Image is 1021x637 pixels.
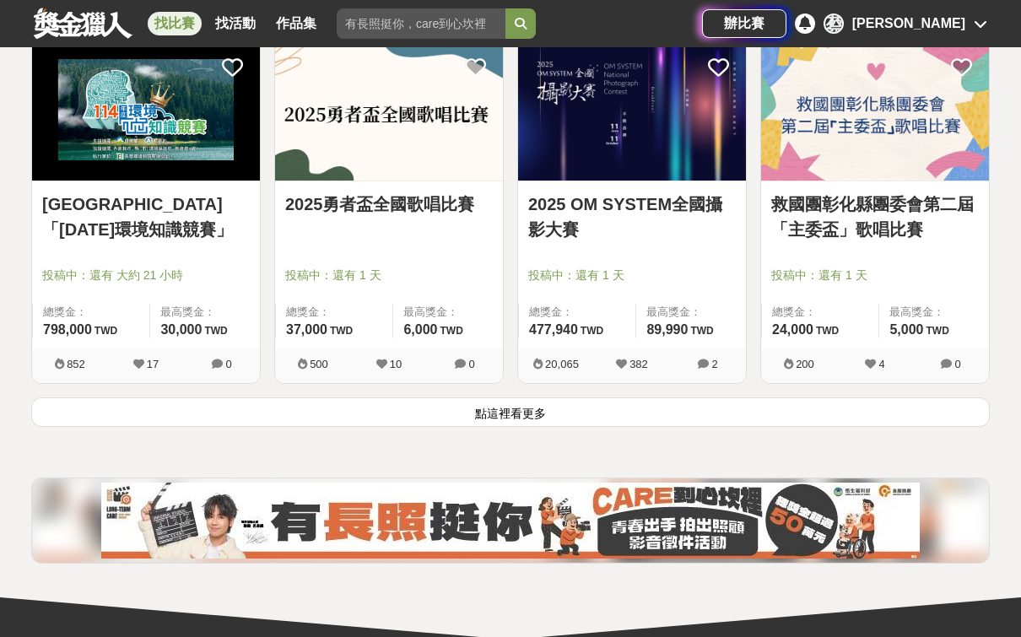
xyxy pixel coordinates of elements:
span: 4 [878,358,884,370]
a: 2025勇者盃全國歌唱比賽 [285,192,493,217]
span: 投稿中：還有 1 天 [771,267,979,284]
a: 2025 OM SYSTEM全國攝影大賽 [528,192,736,242]
span: 0 [225,358,231,370]
img: Cover Image [32,40,260,181]
span: 17 [147,358,159,370]
span: TWD [330,325,353,337]
span: 投稿中：還有 1 天 [285,267,493,284]
span: TWD [816,325,839,337]
span: 89,990 [646,322,688,337]
span: TWD [581,325,603,337]
span: TWD [95,325,117,337]
a: 救國團彰化縣團委會第二屆「主委盃」歌唱比賽 [771,192,979,242]
a: 作品集 [269,12,323,35]
span: 投稿中：還有 大約 21 小時 [42,267,250,284]
a: [GEOGRAPHIC_DATA]「[DATE]環境知識競賽」 [42,192,250,242]
span: 0 [468,358,474,370]
span: 總獎金： [772,304,868,321]
span: 最高獎金： [889,304,979,321]
span: 最高獎金： [646,304,736,321]
span: TWD [440,325,463,337]
div: 蔡 [824,13,844,34]
a: 找比賽 [148,12,202,35]
img: Cover Image [275,40,503,181]
input: 有長照挺你，care到心坎裡！青春出手，拍出照顧 影音徵件活動 [337,8,505,39]
span: 24,000 [772,322,813,337]
img: Cover Image [518,40,746,181]
span: 10 [390,358,402,370]
span: 852 [67,358,85,370]
span: 30,000 [160,322,202,337]
span: 382 [629,358,648,370]
span: 最高獎金： [160,304,250,321]
img: Cover Image [761,40,989,181]
span: 200 [796,358,814,370]
a: 找活動 [208,12,262,35]
span: 37,000 [286,322,327,337]
span: 總獎金： [43,304,139,321]
span: 5,000 [889,322,923,337]
span: TWD [204,325,227,337]
span: 總獎金： [286,304,382,321]
span: 798,000 [43,322,92,337]
span: 最高獎金： [403,304,493,321]
span: 20,065 [545,358,579,370]
button: 點這裡看更多 [31,397,990,427]
span: 500 [310,358,328,370]
img: 0454c82e-88f2-4dcc-9ff1-cb041c249df3.jpg [101,483,920,559]
span: 2 [711,358,717,370]
span: TWD [690,325,713,337]
span: 477,940 [529,322,578,337]
div: [PERSON_NAME] [852,13,965,34]
span: 0 [954,358,960,370]
span: 總獎金： [529,304,625,321]
span: TWD [926,325,949,337]
span: 投稿中：還有 1 天 [528,267,736,284]
a: 辦比賽 [702,9,786,38]
span: 6,000 [403,322,437,337]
